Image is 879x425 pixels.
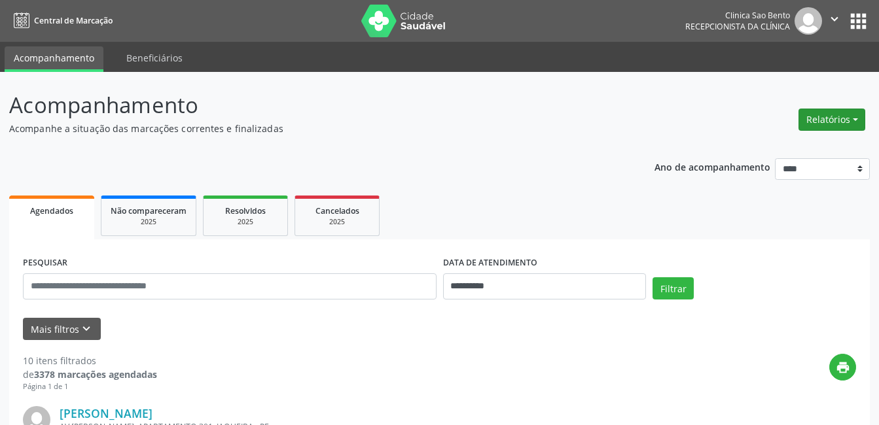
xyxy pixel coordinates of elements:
[829,354,856,381] button: print
[34,368,157,381] strong: 3378 marcações agendadas
[795,7,822,35] img: img
[827,12,842,26] i: 
[79,322,94,336] i: keyboard_arrow_down
[23,367,157,381] div: de
[685,21,790,32] span: Recepcionista da clínica
[9,10,113,31] a: Central de Marcação
[213,217,278,227] div: 2025
[5,46,103,72] a: Acompanhamento
[23,253,67,273] label: PESQUISAR
[23,381,157,392] div: Página 1 de 1
[225,205,266,216] span: Resolvidos
[111,205,187,216] span: Não compareceram
[34,15,113,26] span: Central de Marcação
[798,109,865,131] button: Relatórios
[30,205,73,216] span: Agendados
[822,7,847,35] button: 
[653,277,694,299] button: Filtrar
[60,406,152,420] a: [PERSON_NAME]
[655,158,770,175] p: Ano de acompanhamento
[23,354,157,367] div: 10 itens filtrados
[111,217,187,227] div: 2025
[304,217,370,227] div: 2025
[847,10,870,33] button: apps
[443,253,537,273] label: DATA DE ATENDIMENTO
[9,122,612,135] p: Acompanhe a situação das marcações correntes e finalizadas
[836,360,850,375] i: print
[23,318,101,341] button: Mais filtroskeyboard_arrow_down
[117,46,192,69] a: Beneficiários
[685,10,790,21] div: Clinica Sao Bento
[315,205,359,216] span: Cancelados
[9,89,612,122] p: Acompanhamento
